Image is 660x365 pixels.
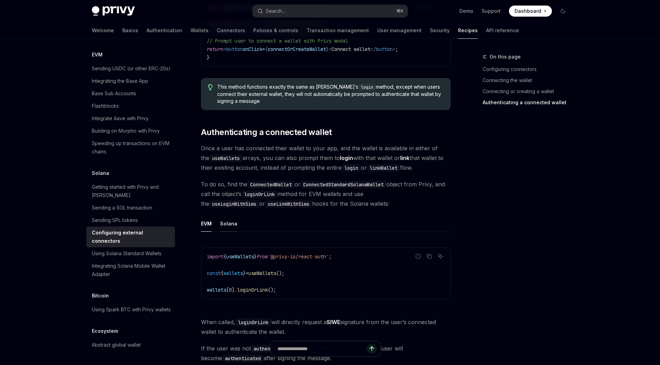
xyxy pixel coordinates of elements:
button: Solana [220,215,237,232]
div: Flashblocks [92,102,119,110]
span: return [207,46,223,52]
span: 0 [229,287,232,293]
span: { [221,270,223,276]
span: This method functions exactly the same as [PERSON_NAME]’s method, except when users connect their... [217,83,443,105]
button: EVM [201,215,212,232]
span: } [207,54,210,61]
a: Using Solana Standard Wallets [86,247,175,260]
div: Using Solana Standard Wallets [92,249,161,258]
span: (); [268,287,276,293]
span: useWallets [248,270,276,276]
span: import [207,253,223,260]
div: Configuring external connectors [92,229,171,245]
a: SIWE [327,319,340,326]
span: loginOrLink [237,287,268,293]
div: Using Spark BTC with Privy wallets [92,305,171,314]
a: Sending a SOL transaction [86,202,175,214]
span: '@privy-io/react-auth' [268,253,329,260]
span: To do so, find the or object from Privy, and call the object’s method for EVM wallets and use the... [201,179,451,208]
div: Integrating Solana Mobile Wallet Adapter [92,262,171,278]
a: Flashblocks [86,100,175,112]
a: Speeding up transactions on EVM chains [86,137,175,158]
strong: login [340,154,353,161]
a: Wallets [191,22,209,39]
span: wallets [207,287,226,293]
button: Ask AI [436,252,445,261]
span: button [376,46,393,52]
code: useWallets [209,154,243,162]
div: Building on Morpho with Privy [92,127,160,135]
span: button [226,46,243,52]
span: { [223,253,226,260]
a: Support [482,8,501,15]
span: ; [395,46,398,52]
a: Getting started with Privy and [PERSON_NAME] [86,181,175,202]
div: Sending USDC (or other ERC-20s) [92,64,170,73]
h5: EVM [92,51,103,59]
div: Base Sub Accounts [92,89,136,98]
span: connectOrCreateWallet [268,46,326,52]
a: Sending SPL tokens [86,214,175,226]
span: ⌘ K [396,8,404,14]
input: Ask a question... [278,341,367,356]
a: Integrate Aave with Privy [86,112,175,125]
strong: link [400,154,410,161]
code: useLoginWithSiws [209,200,259,208]
a: Using Spark BTC with Privy wallets [86,303,175,316]
span: < [223,46,226,52]
a: Basics [122,22,138,39]
a: Building on Morpho with Privy [86,125,175,137]
div: Search... [266,7,285,15]
span: = [246,270,248,276]
code: linkWallet [367,164,400,172]
h5: Solana [92,169,109,177]
code: useLinkWithSiws [265,200,312,208]
a: Demo [459,8,473,15]
button: Report incorrect code [414,252,423,261]
a: Authenticating a connected wallet [483,97,574,108]
span: </ [370,46,376,52]
span: On this page [490,53,521,61]
a: User management [377,22,422,39]
a: Authentication [147,22,182,39]
div: Speeding up transactions on EVM chains [92,139,171,156]
button: Toggle dark mode [557,6,569,17]
div: Integrate Aave with Privy [92,114,149,123]
a: Abstract global wallet [86,339,175,351]
span: (); [276,270,284,276]
h5: Bitcoin [92,292,109,300]
code: ConnectedStandardSolanaWallet [300,181,386,188]
span: wallets [223,270,243,276]
span: When called, will directly request a signature from the user’s connected wallet to authenticate t... [201,317,451,337]
a: API reference [486,22,519,39]
span: from [257,253,268,260]
a: Security [430,22,450,39]
span: } [326,46,329,52]
span: useWallets [226,253,254,260]
button: Send message [367,344,377,354]
span: > [329,46,332,52]
span: ]. [232,287,237,293]
span: } [243,270,246,276]
a: Connectors [217,22,245,39]
div: Sending SPL tokens [92,216,138,224]
span: // Prompt user to connect a wallet with Privy modal [207,38,348,44]
button: Search...⌘K [253,5,408,17]
a: Sending USDC (or other ERC-20s) [86,62,175,75]
div: Integrating the Base App [92,77,148,85]
code: loginOrLink [241,190,278,198]
a: Transaction management [307,22,369,39]
span: = [262,46,265,52]
code: loginOrLink [235,319,271,326]
button: Copy the contents from the code block [425,252,434,261]
span: Authenticating a connected wallet [201,127,332,138]
div: Sending a SOL transaction [92,204,152,212]
span: Connect wallet [332,46,370,52]
div: Getting started with Privy and [PERSON_NAME] [92,183,171,199]
a: Connecting or creating a wallet [483,86,574,97]
a: Policies & controls [253,22,298,39]
span: Once a user has connected their wallet to your app, and the wallet is available in either of the ... [201,143,451,172]
h5: Ecosystem [92,327,118,335]
span: const [207,270,221,276]
span: ; [329,253,332,260]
